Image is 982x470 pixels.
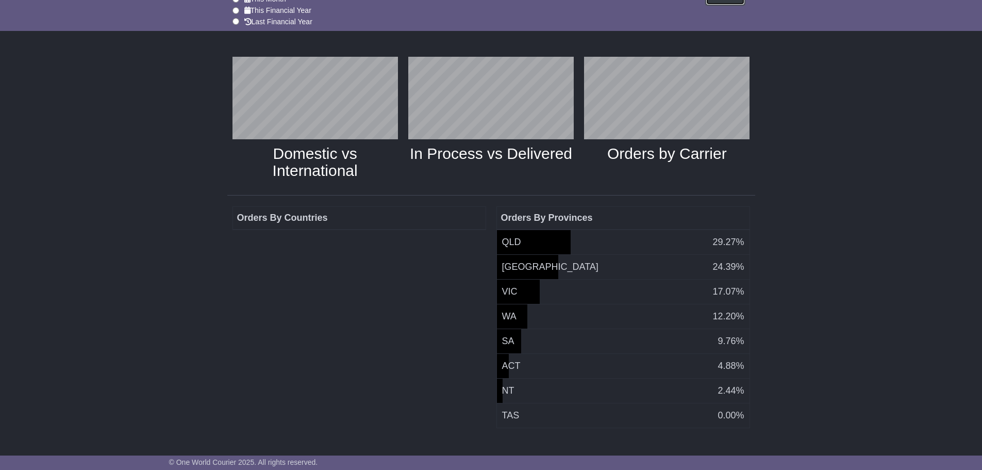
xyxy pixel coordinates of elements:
label: This Financial Year [244,6,311,15]
span: 17.07% [712,285,744,299]
span: 9.76% [718,334,744,348]
span: 4.88% [718,359,744,373]
span: ACT [502,361,521,371]
span: [GEOGRAPHIC_DATA] [502,262,598,272]
span: WA [502,311,517,321]
h4: Orders by Carrier [584,145,750,162]
span: 29.27% [712,235,744,249]
span: VIC [502,286,518,297]
label: Last Financial Year [244,18,312,26]
h4: In Process vs Delivered [408,145,574,162]
td: Orders By Countries [232,207,486,230]
span: TAS [502,410,520,420]
td: Orders By Provinces [496,207,750,230]
h4: Domestic vs International [232,145,398,179]
span: 24.39% [712,260,744,274]
span: QLD [502,237,521,247]
span: 2.44% [718,384,744,398]
span: © One World Courier 2025. All rights reserved. [169,458,318,466]
span: 12.20% [712,310,744,323]
span: SA [502,336,514,346]
span: NT [502,385,514,396]
span: 0.00% [718,409,744,423]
